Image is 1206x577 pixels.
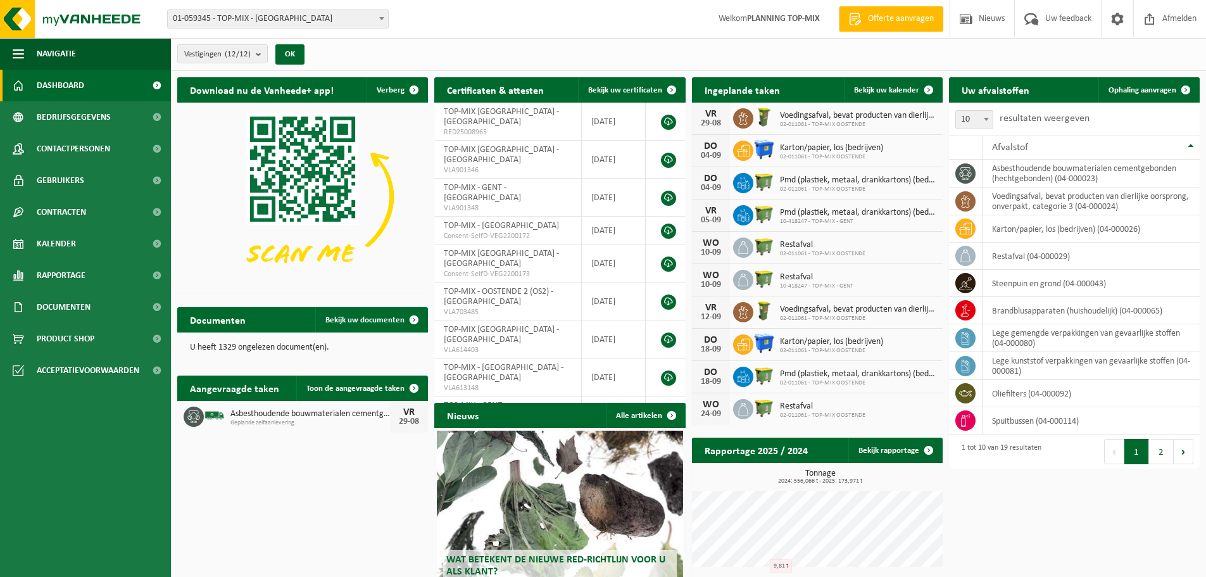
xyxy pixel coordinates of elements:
span: Restafval [780,272,853,282]
img: WB-0060-HPE-GN-50 [753,106,775,128]
div: 18-09 [698,377,724,386]
div: VR [698,109,724,119]
img: BL-SO-LV [204,405,225,426]
span: TOP-MIX - [GEOGRAPHIC_DATA] - [GEOGRAPHIC_DATA] [444,363,563,383]
span: Geplande zelfaanlevering [230,419,390,427]
span: Offerte aanvragen [865,13,937,25]
span: 02-011061 - TOP-MIX OOSTENDE [780,315,936,322]
span: Pmd (plastiek, metaal, drankkartons) (bedrijven) [780,175,936,186]
img: WB-1100-HPE-BE-01 [753,139,775,160]
td: lege gemengde verpakkingen van gevaarlijke stoffen (04-000080) [983,324,1200,352]
span: Ophaling aanvragen [1109,86,1176,94]
span: RED25008965 [444,127,571,137]
span: Navigatie [37,38,76,70]
span: 02-011061 - TOP-MIX OOSTENDE [780,412,865,419]
div: DO [698,367,724,377]
div: WO [698,270,724,281]
h2: Uw afvalstoffen [949,77,1042,102]
span: Restafval [780,240,865,250]
td: oliefilters (04-000092) [983,380,1200,407]
div: 12-09 [698,313,724,322]
span: Documenten [37,291,91,323]
strong: PLANNING TOP-MIX [747,14,820,23]
span: TOP-MIX [GEOGRAPHIC_DATA] - [GEOGRAPHIC_DATA] [444,145,559,165]
div: DO [698,174,724,184]
img: WB-1100-HPE-GN-50 [753,203,775,225]
td: [DATE] [582,244,646,282]
span: 02-011061 - TOP-MIX OOSTENDE [780,186,936,193]
div: 04-09 [698,184,724,193]
div: 10-09 [698,248,724,257]
span: TOP-MIX - OOSTENDE 2 (OS2) - [GEOGRAPHIC_DATA] [444,287,553,307]
span: 02-011061 - TOP-MIX OOSTENDE [780,153,883,161]
td: voedingsafval, bevat producten van dierlijke oorsprong, onverpakt, categorie 3 (04-000024) [983,187,1200,215]
td: lege kunststof verpakkingen van gevaarlijke stoffen (04-000081) [983,352,1200,380]
h2: Rapportage 2025 / 2024 [692,438,820,462]
img: WB-1100-HPE-GN-50 [753,268,775,289]
span: Karton/papier, los (bedrijven) [780,143,883,153]
span: 10 [956,111,993,129]
span: Consent-SelfD-VEG2200172 [444,231,571,241]
span: TOP-MIX - GENT - [GEOGRAPHIC_DATA] [444,183,521,203]
a: Bekijk rapportage [848,438,941,463]
button: OK [275,44,305,65]
span: Voedingsafval, bevat producten van dierlijke oorsprong, onverpakt, categorie 3 [780,111,936,121]
a: Bekijk uw documenten [315,307,427,333]
span: Kalender [37,228,76,260]
img: WB-0060-HPE-GN-50 [753,300,775,322]
span: Bedrijfsgegevens [37,101,111,133]
td: [DATE] [582,282,646,320]
span: Bekijk uw kalender [854,86,919,94]
span: 02-011061 - TOP-MIX OOSTENDE [780,250,865,258]
a: Alle artikelen [606,403,684,428]
span: Toon de aangevraagde taken [306,384,405,393]
td: [DATE] [582,320,646,358]
span: 02-011061 - TOP-MIX OOSTENDE [780,347,883,355]
span: Contactpersonen [37,133,110,165]
div: 9,81 t [770,559,792,573]
span: VLA901346 [444,165,571,175]
img: WB-1100-HPE-GN-50 [753,397,775,419]
p: U heeft 1329 ongelezen document(en). [190,343,415,352]
span: 02-011061 - TOP-MIX OOSTENDE [780,121,936,129]
span: 02-011061 - TOP-MIX OOSTENDE [780,379,936,387]
h2: Aangevraagde taken [177,376,292,400]
img: Download de VHEPlus App [177,103,428,291]
div: VR [698,206,724,216]
span: TOP-MIX [GEOGRAPHIC_DATA] - [GEOGRAPHIC_DATA] [444,107,559,127]
td: restafval (04-000029) [983,243,1200,270]
div: 18-09 [698,345,724,354]
label: resultaten weergeven [1000,113,1090,124]
td: [DATE] [582,103,646,141]
td: spuitbussen (04-000114) [983,407,1200,434]
span: Wat betekent de nieuwe RED-richtlijn voor u als klant? [446,555,665,577]
span: Verberg [377,86,405,94]
div: 29-08 [396,417,422,426]
button: Previous [1104,439,1124,464]
div: WO [698,400,724,410]
span: VLA614403 [444,345,571,355]
count: (12/12) [225,50,251,58]
td: [DATE] [582,358,646,396]
div: VR [698,303,724,313]
span: Gebruikers [37,165,84,196]
span: 10-418247 - TOP-MIX - GENT [780,282,853,290]
span: 01-059345 - TOP-MIX - Oostende [167,10,389,29]
td: [DATE] [582,141,646,179]
span: Pmd (plastiek, metaal, drankkartons) (bedrijven) [780,369,936,379]
td: steenpuin en grond (04-000043) [983,270,1200,297]
span: Pmd (plastiek, metaal, drankkartons) (bedrijven) [780,208,936,218]
h2: Download nu de Vanheede+ app! [177,77,346,102]
span: Contracten [37,196,86,228]
img: WB-1100-HPE-GN-50 [753,236,775,257]
span: Dashboard [37,70,84,101]
span: VLA901348 [444,203,571,213]
td: [DATE] [582,179,646,217]
h3: Tonnage [698,469,943,485]
span: Karton/papier, los (bedrijven) [780,337,883,347]
h2: Ingeplande taken [692,77,793,102]
div: DO [698,141,724,151]
img: WB-1100-HPE-BE-01 [753,333,775,354]
td: [DATE] [582,217,646,244]
a: Ophaling aanvragen [1098,77,1198,103]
